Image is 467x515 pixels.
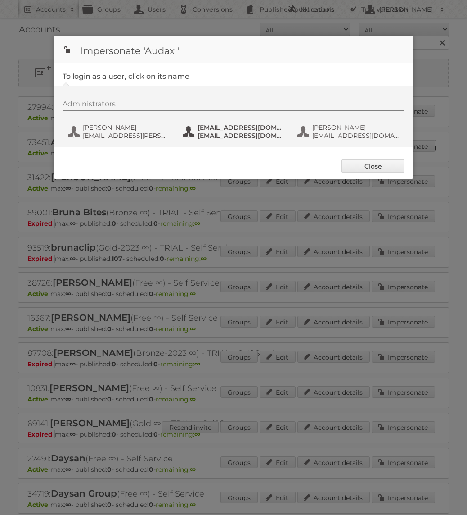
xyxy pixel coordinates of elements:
a: Close [341,159,404,173]
span: [PERSON_NAME] [83,123,170,132]
legend: To login as a user, click on its name [63,72,189,81]
button: [PERSON_NAME] [EMAIL_ADDRESS][PERSON_NAME][DOMAIN_NAME] [67,123,173,141]
span: [EMAIL_ADDRESS][PERSON_NAME][DOMAIN_NAME] [83,132,170,140]
span: [EMAIL_ADDRESS][DOMAIN_NAME] [198,132,285,140]
span: [EMAIL_ADDRESS][DOMAIN_NAME] [198,123,285,132]
span: [PERSON_NAME] [312,123,400,132]
button: [EMAIL_ADDRESS][DOMAIN_NAME] [EMAIL_ADDRESS][DOMAIN_NAME] [182,123,287,141]
div: Administrators [63,100,404,111]
span: [EMAIL_ADDRESS][DOMAIN_NAME] [312,132,400,140]
h1: Impersonate 'Audax ' [54,36,413,63]
button: [PERSON_NAME] [EMAIL_ADDRESS][DOMAIN_NAME] [296,123,402,141]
